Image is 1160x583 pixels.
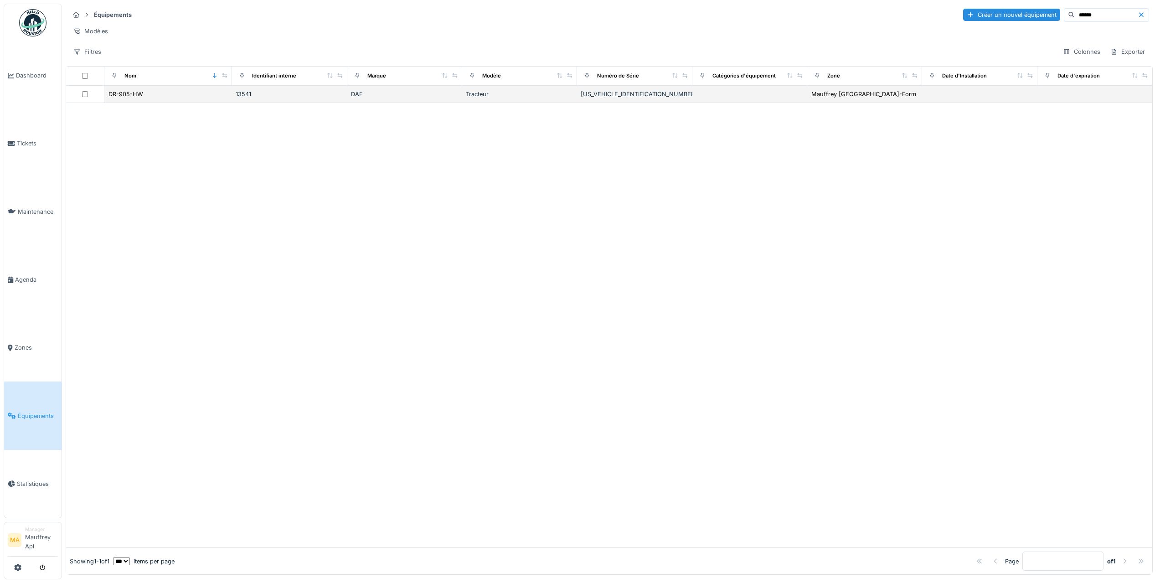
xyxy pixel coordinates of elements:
[466,90,573,98] div: Tracteur
[597,72,639,80] div: Numéro de Série
[69,45,105,58] div: Filtres
[15,275,58,284] span: Agenda
[25,526,58,533] div: Manager
[581,90,688,98] div: [US_VEHICLE_IDENTIFICATION_NUMBER]
[1106,45,1149,58] div: Exporter
[963,9,1060,21] div: Créer un nouvel équipement
[1057,72,1100,80] div: Date d'expiration
[351,90,459,98] div: DAF
[25,526,58,554] li: Mauffrey Api
[124,72,136,80] div: Nom
[1107,557,1116,566] strong: of 1
[827,72,840,80] div: Zone
[8,526,58,557] a: MA ManagerMauffrey Api
[482,72,501,80] div: Modèle
[69,25,112,38] div: Modèles
[90,10,135,19] strong: Équipements
[19,9,46,36] img: Badge_color-CXgf-gQk.svg
[236,90,343,98] div: 13541
[4,109,62,177] a: Tickets
[712,72,776,80] div: Catégories d'équipement
[367,72,386,80] div: Marque
[15,343,58,352] span: Zones
[16,71,58,80] span: Dashboard
[811,90,916,98] div: Mauffrey [GEOGRAPHIC_DATA]-Form
[70,557,109,566] div: Showing 1 - 1 of 1
[4,246,62,314] a: Agenda
[17,139,58,148] span: Tickets
[942,72,987,80] div: Date d'Installation
[1005,557,1019,566] div: Page
[8,533,21,547] li: MA
[4,41,62,109] a: Dashboard
[4,314,62,382] a: Zones
[18,207,58,216] span: Maintenance
[4,450,62,518] a: Statistiques
[252,72,296,80] div: Identifiant interne
[4,178,62,246] a: Maintenance
[4,382,62,449] a: Équipements
[17,480,58,488] span: Statistiques
[1059,45,1104,58] div: Colonnes
[113,557,175,566] div: items per page
[108,90,143,98] div: DR-905-HW
[18,412,58,420] span: Équipements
